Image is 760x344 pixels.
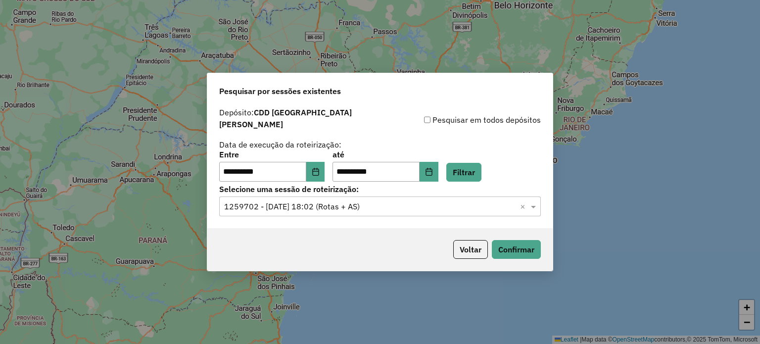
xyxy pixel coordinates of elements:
[219,183,541,195] label: Selecione uma sessão de roteirização:
[219,139,341,150] label: Data de execução da roteirização:
[420,162,438,182] button: Choose Date
[219,85,341,97] span: Pesquisar por sessões existentes
[219,107,352,129] strong: CDD [GEOGRAPHIC_DATA][PERSON_NAME]
[306,162,325,182] button: Choose Date
[332,148,438,160] label: até
[219,106,380,130] label: Depósito:
[492,240,541,259] button: Confirmar
[380,114,541,126] div: Pesquisar em todos depósitos
[219,148,325,160] label: Entre
[446,163,481,182] button: Filtrar
[453,240,488,259] button: Voltar
[520,200,528,212] span: Clear all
